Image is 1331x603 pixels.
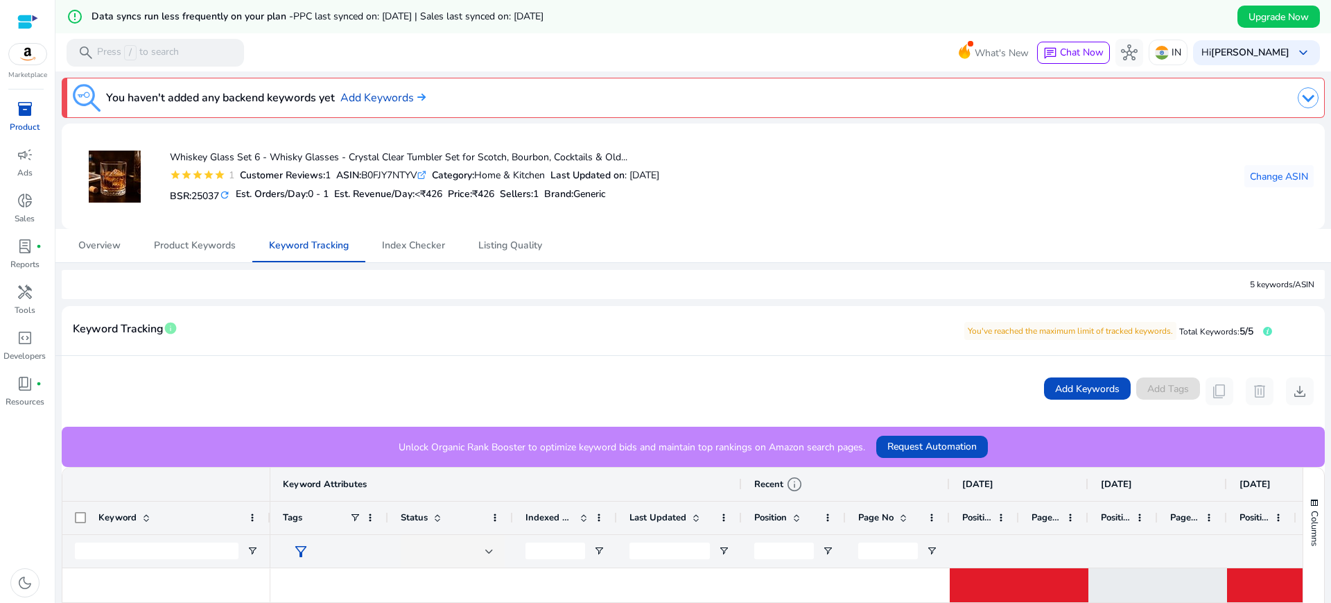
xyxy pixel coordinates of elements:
[786,476,803,493] span: info
[1037,42,1110,64] button: chatChat Now
[17,330,33,346] span: code_blocks
[1101,511,1130,524] span: Position
[181,169,192,180] mat-icon: star
[754,511,787,524] span: Position
[336,168,426,182] div: B0FJY7NTYV
[17,375,33,392] span: book_4
[858,543,918,559] input: Page No Filter Input
[1250,278,1314,291] div: 5 keywords/ASIN
[17,146,33,163] span: campaign
[203,169,214,180] mat-icon: star
[236,189,329,201] h5: Est. Orders/Day:
[15,304,35,316] p: Tools
[1055,382,1120,396] span: Add Keywords
[550,168,659,182] div: : [DATE]
[382,241,445,250] span: Index Checker
[1201,48,1289,58] p: Hi
[308,187,329,201] span: 0 - 1
[17,192,33,209] span: donut_small
[754,543,814,559] input: Position Filter Input
[219,189,230,202] mat-icon: refresh
[962,511,991,524] span: Position
[10,258,40,271] p: Reports
[97,45,179,60] p: Press to search
[78,241,121,250] span: Overview
[67,8,83,25] mat-icon: error_outline
[1295,44,1312,61] span: keyboard_arrow_down
[10,121,40,133] p: Product
[876,436,988,458] button: Request Automation
[414,93,426,101] img: arrow-right.svg
[164,321,177,335] span: info
[415,187,442,201] span: <₹426
[75,543,238,559] input: Keyword Filter Input
[1060,46,1104,59] span: Chat Now
[17,167,33,179] p: Ads
[17,101,33,117] span: inventory_2
[240,168,331,182] div: 1
[192,169,203,180] mat-icon: star
[432,169,474,182] b: Category:
[225,168,234,182] div: 1
[1101,478,1132,491] span: [DATE]
[17,575,33,591] span: dark_mode
[191,189,219,203] span: 25037
[170,187,230,203] h5: BSR:
[293,10,543,23] span: PPC last synced on: [DATE] | Sales last synced on: [DATE]
[478,241,542,250] span: Listing Quality
[1239,478,1271,491] span: [DATE]
[8,70,47,80] p: Marketplace
[1115,39,1143,67] button: hub
[718,545,729,557] button: Open Filter Menu
[964,322,1176,340] p: You've reached the maximum limit of tracked keywords.
[629,543,710,559] input: Last Updated Filter Input
[754,476,803,493] div: Recent
[1298,87,1319,108] img: dropdown-arrow.svg
[17,284,33,300] span: handyman
[401,511,428,524] span: Status
[1291,383,1308,400] span: download
[1155,46,1169,60] img: in.svg
[975,41,1029,65] span: What's New
[1239,511,1269,524] span: Position
[1237,6,1320,28] button: Upgrade Now
[240,169,325,182] b: Customer Reviews:
[1308,511,1321,546] span: Columns
[1249,10,1309,24] span: Upgrade Now
[6,396,44,408] p: Resources
[1172,40,1181,65] p: IN
[89,151,141,203] img: 415iqgFuNrL._SS100_.jpg
[293,543,309,560] span: filter_alt
[525,543,585,559] input: Indexed Products Filter Input
[15,212,35,225] p: Sales
[98,511,137,524] span: Keyword
[926,545,937,557] button: Open Filter Menu
[448,189,494,201] h5: Price:
[36,244,42,249] span: fiber_manual_record
[550,169,625,182] b: Last Updated on
[858,511,894,524] span: Page No
[336,169,361,182] b: ASIN:
[573,187,606,201] span: Generic
[629,511,686,524] span: Last Updated
[73,84,101,112] img: keyword-tracking.svg
[1179,326,1239,337] span: Total Keywords:
[962,478,993,491] span: [DATE]
[170,169,181,180] mat-icon: star
[500,189,539,201] h5: Sellers:
[92,11,543,23] h5: Data syncs run less frequently on your plan -
[1286,377,1314,405] button: download
[283,511,302,524] span: Tags
[544,189,606,201] h5: :
[399,440,865,455] p: Unlock Organic Rank Booster to optimize keyword bids and maintain top rankings on Amazon search p...
[154,241,236,250] span: Product Keywords
[432,168,545,182] div: Home & Kitchen
[593,545,604,557] button: Open Filter Menu
[36,381,42,387] span: fiber_manual_record
[1043,46,1057,60] span: chat
[1044,377,1131,400] button: Add Keywords
[1250,169,1308,184] span: Change ASIN
[124,45,137,60] span: /
[269,241,349,250] span: Keyword Tracking
[1170,511,1199,524] span: Page No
